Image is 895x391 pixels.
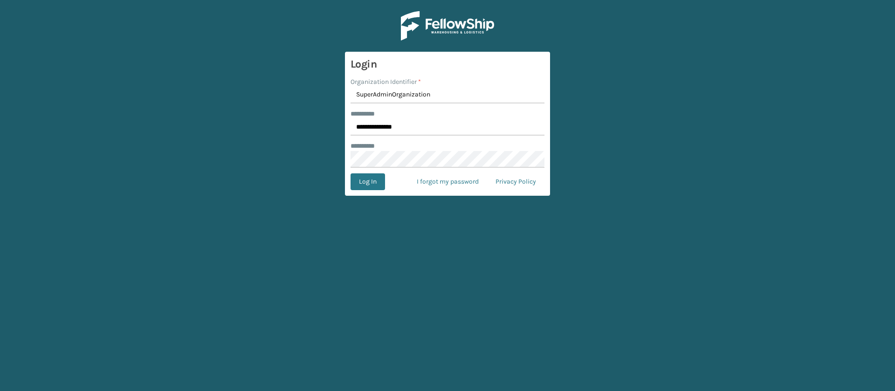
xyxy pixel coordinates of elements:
a: I forgot my password [408,173,487,190]
button: Log In [351,173,385,190]
label: Organization Identifier [351,77,421,87]
h3: Login [351,57,544,71]
a: Privacy Policy [487,173,544,190]
img: Logo [401,11,494,41]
